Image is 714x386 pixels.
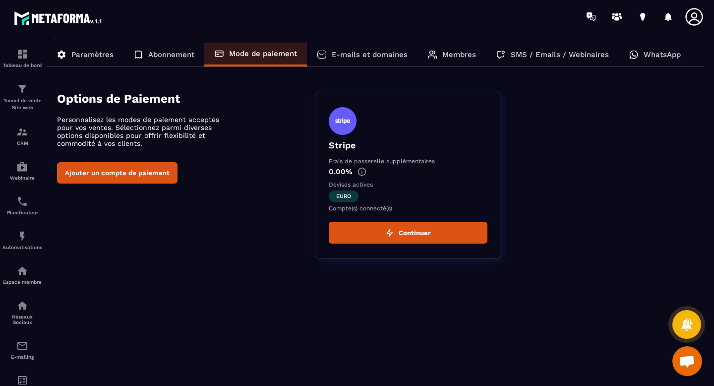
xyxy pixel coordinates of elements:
[644,50,681,59] p: WhatsApp
[329,140,487,150] p: Stripe
[2,97,42,111] p: Tunnel de vente Site web
[2,153,42,188] a: automationsautomationsWebinaire
[2,188,42,223] a: schedulerschedulerPlanificateur
[2,257,42,292] a: automationsautomationsEspace membre
[16,161,28,173] img: automations
[332,50,408,59] p: E-mails et domaines
[2,41,42,75] a: formationformationTableau de bord
[2,140,42,146] p: CRM
[2,175,42,181] p: Webinaire
[14,9,103,27] img: logo
[16,340,28,352] img: email
[672,346,702,376] a: Ouvrir le chat
[2,279,42,285] p: Espace membre
[16,83,28,95] img: formation
[329,222,487,244] button: Continuer
[2,119,42,153] a: formationformationCRM
[16,265,28,277] img: automations
[2,354,42,360] p: E-mailing
[148,50,194,59] p: Abonnement
[229,49,297,58] p: Mode de paiement
[2,292,42,332] a: social-networksocial-networkRéseaux Sociaux
[16,230,28,242] img: automations
[386,229,394,237] img: zap.8ac5aa27.svg
[329,107,357,135] img: stripe.9bed737a.svg
[357,167,366,176] img: info-gr.5499bf25.svg
[329,181,487,188] p: Devises actives
[2,332,42,367] a: emailemailE-mailing
[16,48,28,60] img: formation
[47,33,704,274] div: >
[57,92,316,106] h4: Options de Paiement
[2,210,42,215] p: Planificateur
[16,300,28,312] img: social-network
[16,126,28,138] img: formation
[57,162,178,184] button: Ajouter un compte de paiement
[2,314,42,325] p: Réseaux Sociaux
[2,75,42,119] a: formationformationTunnel de vente Site web
[2,63,42,68] p: Tableau de bord
[57,116,231,147] p: Personnalisez les modes de paiement acceptés pour vos ventes. Sélectionnez parmi diverses options...
[329,167,487,176] p: 0.00%
[71,50,114,59] p: Paramètres
[2,245,42,250] p: Automatisations
[329,191,358,202] span: euro
[2,223,42,257] a: automationsautomationsAutomatisations
[329,158,487,165] p: Frais de passerelle supplémentaires
[16,195,28,207] img: scheduler
[511,50,609,59] p: SMS / Emails / Webinaires
[442,50,476,59] p: Membres
[329,205,487,212] p: Compte(s) connecté(s)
